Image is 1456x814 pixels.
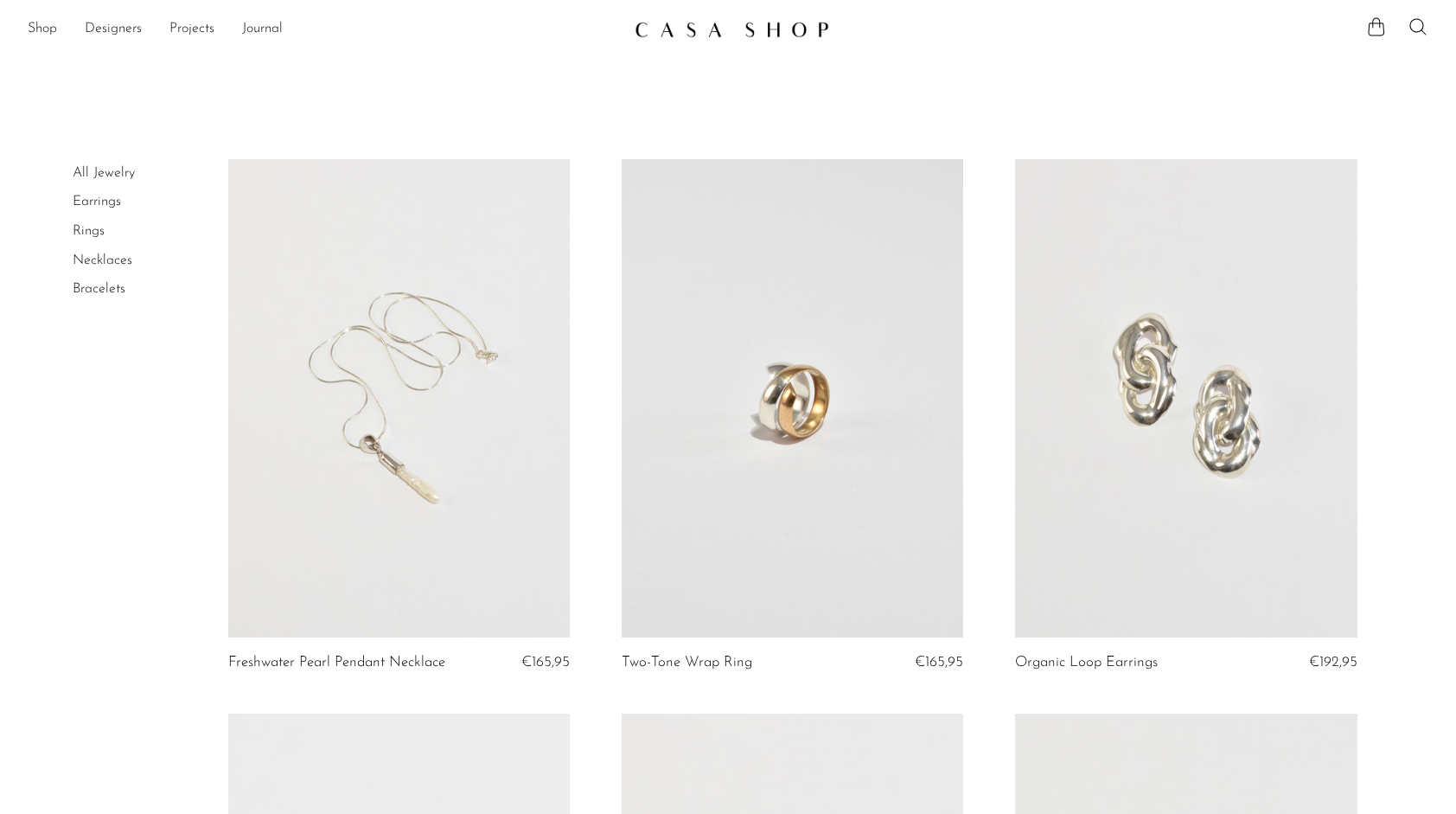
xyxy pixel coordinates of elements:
[73,253,132,267] a: Necklaces
[228,655,445,670] a: Freshwater Pearl Pendant Necklace
[85,18,142,41] a: Designers
[73,224,105,238] a: Rings
[1015,655,1158,670] a: Organic Loop Earrings
[1309,655,1357,670] span: €192,95
[73,282,125,296] a: Bracelets
[73,166,135,180] a: All Jewelry
[28,15,621,44] nav: Desktop navigation
[28,15,621,44] ul: NEW HEADER MENU
[622,655,752,670] a: Two-Tone Wrap Ring
[242,18,283,41] a: Journal
[73,195,121,208] a: Earrings
[28,18,57,41] a: Shop
[169,18,214,41] a: Projects
[521,655,570,670] span: €165,95
[915,655,963,670] span: €165,95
